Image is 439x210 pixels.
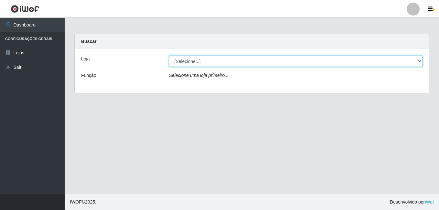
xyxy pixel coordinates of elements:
[70,199,96,205] span: © 2025 .
[81,39,96,44] strong: Buscar
[425,199,434,205] a: iWof
[169,73,229,78] i: Selecione uma loja primeiro...
[81,72,96,79] label: Função
[81,56,90,62] label: Loja
[70,199,82,205] span: IWOF
[390,199,434,205] span: Desenvolvido por
[11,5,39,13] img: CoreUI Logo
